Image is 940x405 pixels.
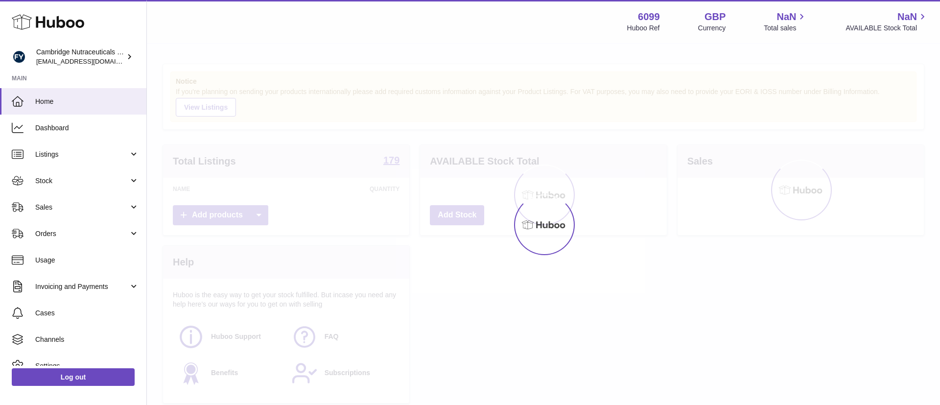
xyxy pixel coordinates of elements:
[35,256,139,265] span: Usage
[698,24,726,33] div: Currency
[627,24,660,33] div: Huboo Ref
[35,123,139,133] span: Dashboard
[35,282,129,291] span: Invoicing and Payments
[705,10,726,24] strong: GBP
[12,49,26,64] img: internalAdmin-6099@internal.huboo.com
[35,229,129,238] span: Orders
[36,48,124,66] div: Cambridge Nutraceuticals Ltd
[846,10,928,33] a: NaN AVAILABLE Stock Total
[776,10,796,24] span: NaN
[35,361,139,371] span: Settings
[35,150,129,159] span: Listings
[35,309,139,318] span: Cases
[35,176,129,186] span: Stock
[846,24,928,33] span: AVAILABLE Stock Total
[35,203,129,212] span: Sales
[897,10,917,24] span: NaN
[638,10,660,24] strong: 6099
[35,97,139,106] span: Home
[764,24,807,33] span: Total sales
[36,57,144,65] span: [EMAIL_ADDRESS][DOMAIN_NAME]
[764,10,807,33] a: NaN Total sales
[35,335,139,344] span: Channels
[12,368,135,386] a: Log out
